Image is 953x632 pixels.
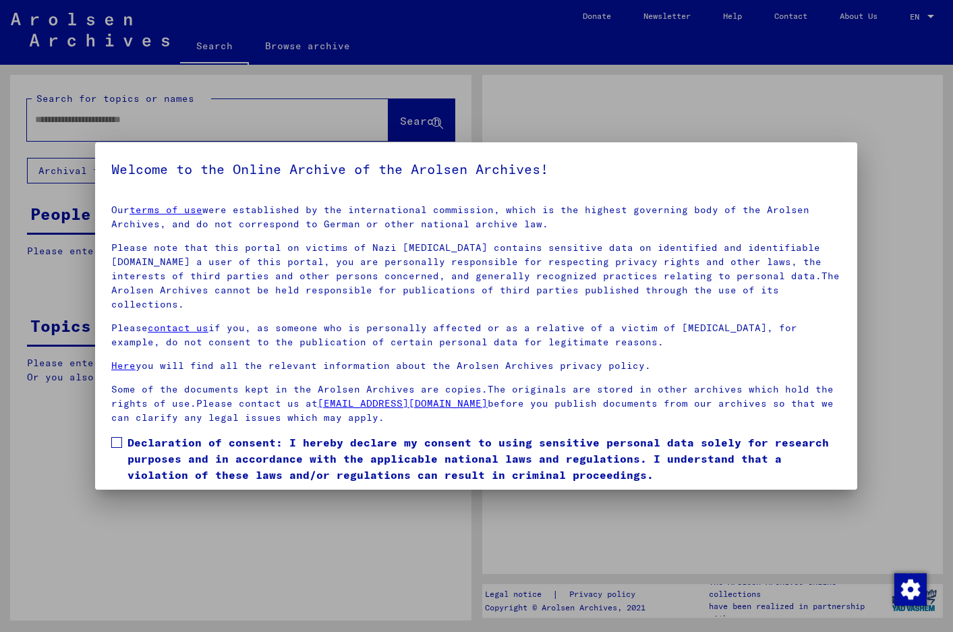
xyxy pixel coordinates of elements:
[111,241,841,312] p: Please note that this portal on victims of Nazi [MEDICAL_DATA] contains sensitive data on identif...
[111,203,841,231] p: Our were established by the international commission, which is the highest governing body of the ...
[318,397,488,409] a: [EMAIL_ADDRESS][DOMAIN_NAME]
[111,159,841,180] h5: Welcome to the Online Archive of the Arolsen Archives!
[111,321,841,349] p: Please if you, as someone who is personally affected or as a relative of a victim of [MEDICAL_DAT...
[129,204,202,216] a: terms of use
[127,434,841,483] span: Declaration of consent: I hereby declare my consent to using sensitive personal data solely for r...
[111,490,177,515] button: I agree
[894,573,926,605] div: Change consent
[111,382,841,425] p: Some of the documents kept in the Arolsen Archives are copies.The originals are stored in other a...
[148,322,208,334] a: contact us
[111,359,841,373] p: you will find all the relevant information about the Arolsen Archives privacy policy.
[894,573,927,606] img: Change consent
[111,360,136,372] a: Here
